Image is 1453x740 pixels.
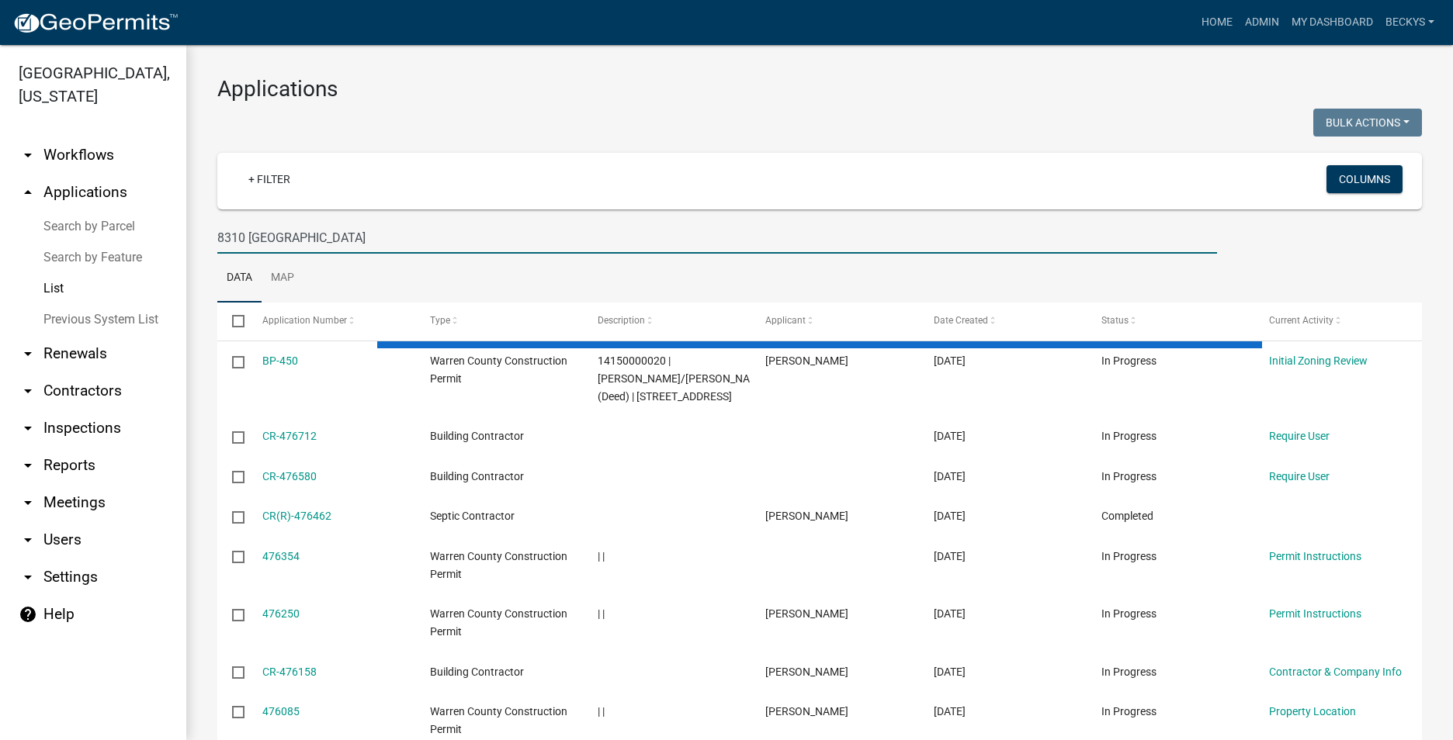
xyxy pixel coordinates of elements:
span: 09/10/2025 [934,470,966,482]
span: | | [598,550,605,562]
a: BP-450 [262,354,298,367]
span: In Progress [1101,550,1157,562]
datatable-header-cell: Status [1087,303,1254,340]
a: Require User [1269,470,1330,482]
i: arrow_drop_up [19,183,37,202]
span: In Progress [1101,607,1157,620]
a: 476085 [262,705,300,718]
datatable-header-cell: Application Number [247,303,414,340]
span: Status [1101,315,1129,326]
a: Contractor & Company Info [1269,666,1402,678]
button: Bulk Actions [1313,109,1422,137]
span: 09/09/2025 [934,705,966,718]
span: In Progress [1101,430,1157,442]
input: Search for applications [217,222,1217,254]
i: arrow_drop_down [19,419,37,437]
a: Property Location [1269,705,1356,718]
span: 09/09/2025 [934,666,966,678]
span: Building Contractor [430,666,524,678]
span: Date Created [934,315,988,326]
datatable-header-cell: Date Created [918,303,1086,340]
i: arrow_drop_down [19,146,37,164]
span: In Progress [1101,705,1157,718]
span: Current Activity [1269,315,1333,326]
span: Application Number [262,315,347,326]
a: My Dashboard [1285,8,1379,37]
datatable-header-cell: Type [415,303,583,340]
a: CR-476158 [262,666,317,678]
i: arrow_drop_down [19,344,37,363]
span: Scot Bokhoven [765,705,848,718]
datatable-header-cell: Applicant [751,303,918,340]
span: In Progress [1101,470,1157,482]
span: Warren County Construction Permit [430,705,567,735]
a: Home [1195,8,1239,37]
span: Chad Davidson [765,510,848,522]
a: 476354 [262,550,300,562]
a: Permit Instructions [1269,550,1361,562]
span: Applicant [765,315,806,326]
span: 09/10/2025 [934,550,966,562]
span: | | [598,607,605,620]
span: 09/10/2025 [934,354,966,367]
span: Septic Contractor [430,510,515,522]
datatable-header-cell: Select [217,303,247,340]
a: Map [262,254,303,303]
a: CR-476712 [262,430,317,442]
span: 09/10/2025 [934,430,966,442]
span: Type [430,315,450,326]
span: Troy Bushnell [765,354,848,367]
i: arrow_drop_down [19,456,37,475]
i: help [19,605,37,624]
h3: Applications [217,76,1422,102]
a: Permit Instructions [1269,607,1361,620]
span: Building Contractor [430,470,524,482]
i: arrow_drop_down [19,382,37,400]
a: Require User [1269,430,1330,442]
a: CR-476580 [262,470,317,482]
a: 476250 [262,607,300,620]
span: 14150000020 | THORNTON, RICKY JR/SHAE (Deed) | 9391 110TH AVE [598,354,768,403]
a: Data [217,254,262,303]
span: Warren County Construction Permit [430,550,567,580]
span: Warren County Construction Permit [430,354,567,385]
span: Completed [1101,510,1153,522]
datatable-header-cell: Current Activity [1254,303,1422,340]
i: arrow_drop_down [19,531,37,549]
button: Columns [1326,165,1403,193]
i: arrow_drop_down [19,493,37,512]
a: Admin [1239,8,1285,37]
span: 09/10/2025 [934,510,966,522]
span: timothy nelson [765,666,848,678]
i: arrow_drop_down [19,568,37,586]
span: 09/10/2025 [934,607,966,620]
span: Building Contractor [430,430,524,442]
a: CR(R)-476462 [262,510,331,522]
span: Description [598,315,645,326]
span: Christopher Henry [765,607,848,620]
a: beckys [1379,8,1441,37]
span: | | [598,705,605,718]
span: In Progress [1101,666,1157,678]
span: In Progress [1101,354,1157,367]
a: + Filter [236,165,303,193]
datatable-header-cell: Description [583,303,751,340]
span: Warren County Construction Permit [430,607,567,638]
a: Initial Zoning Review [1269,354,1368,367]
